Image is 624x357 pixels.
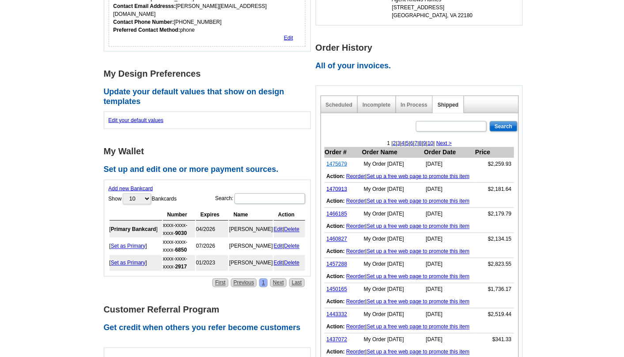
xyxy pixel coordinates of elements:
strong: Contact Email Addresss: [113,3,176,9]
a: Previous [231,279,257,287]
td: My Order [DATE] [362,309,424,321]
strong: 6850 [175,247,187,253]
a: 10 [427,140,433,146]
td: | [274,238,305,254]
th: Name [229,210,273,221]
td: [PERSON_NAME] [229,238,273,254]
input: Search [490,121,517,132]
td: 07/2026 [196,238,228,254]
td: $2,134.15 [475,233,514,246]
h2: Get credit when others you refer become customers [104,324,316,333]
td: [DATE] [424,233,475,246]
select: ShowBankcards [123,193,151,205]
a: 1457288 [327,261,348,268]
a: 6 [410,140,413,146]
a: 1437072 [327,337,348,343]
a: 1450165 [327,286,348,293]
h2: Update your default values that show on design templates [104,87,316,106]
a: Delete [284,243,300,249]
td: xxxx-xxxx-xxxx- [163,238,195,254]
a: 4 [402,140,405,146]
a: 9 [424,140,427,146]
a: 3 [397,140,401,146]
td: $2,823.55 [475,258,514,271]
td: | [325,271,514,283]
td: $2,259.93 [475,158,514,171]
a: 7 [415,140,418,146]
strong: Contact Phone Number: [113,19,174,25]
a: Set up a free web page to promote this item [367,223,470,230]
td: xxxx-xxxx-xxxx- [163,255,195,271]
a: Set up a free web page to promote this item [367,349,470,355]
label: Show Bankcards [109,193,177,205]
h2: All of your invoices. [316,61,528,71]
td: | [325,296,514,309]
td: My Order [DATE] [362,208,424,221]
td: My Order [DATE] [362,334,424,346]
a: Incomplete [363,102,390,108]
a: Reorder [346,223,365,230]
td: [ ] [110,255,162,271]
th: Order Name [362,147,424,158]
td: $341.33 [475,334,514,346]
b: Action: [327,324,345,330]
td: $2,519.44 [475,309,514,321]
a: 1470913 [327,186,348,192]
a: 1443332 [327,312,348,318]
a: 1460827 [327,236,348,242]
td: [DATE] [424,283,475,296]
td: My Order [DATE] [362,158,424,171]
td: $2,179.79 [475,208,514,221]
a: Edit [274,260,283,266]
a: In Process [401,102,428,108]
td: $2,181.64 [475,183,514,196]
b: Primary Bankcard [111,227,156,233]
b: Action: [327,299,345,305]
th: Order Date [424,147,475,158]
a: 1466185 [327,211,348,217]
td: | [325,321,514,334]
a: Add new Bankcard [109,186,153,192]
th: Expires [196,210,228,221]
a: Reorder [346,324,365,330]
b: Action: [327,274,345,280]
td: [ ] [110,222,162,238]
td: My Order [DATE] [362,183,424,196]
a: 5 [406,140,409,146]
a: Next > [436,140,452,146]
td: | [274,222,305,238]
td: 04/2026 [196,222,228,238]
div: 1 | | | | | | | | | | [321,139,518,147]
td: | [325,170,514,183]
td: 01/2023 [196,255,228,271]
input: Search: [234,193,305,204]
td: [ ] [110,238,162,254]
td: [PERSON_NAME] [229,222,273,238]
a: Next [270,279,287,287]
a: First [212,279,228,287]
a: 2 [393,140,396,146]
a: Set up a free web page to promote this item [367,198,470,205]
a: Set up a free web page to promote this item [367,324,470,330]
td: [PERSON_NAME] [229,255,273,271]
a: Edit [274,243,283,249]
th: Price [475,147,514,158]
a: Edit your default values [109,117,164,123]
a: Set as Primary [111,260,146,266]
b: Action: [327,173,345,179]
td: [DATE] [424,309,475,321]
td: | [274,255,305,271]
td: [DATE] [424,183,475,196]
td: [DATE] [424,208,475,221]
th: Order # [325,147,362,158]
a: Scheduled [326,102,353,108]
a: Edit [284,35,293,41]
a: Set up a free web page to promote this item [367,173,470,179]
strong: 2917 [175,264,187,270]
h2: Set up and edit one or more payment sources. [104,165,316,175]
label: Search: [215,193,306,205]
td: $1,736.17 [475,283,514,296]
h1: Order History [316,43,528,52]
b: Action: [327,198,345,205]
strong: Preferred Contact Method: [113,27,180,33]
